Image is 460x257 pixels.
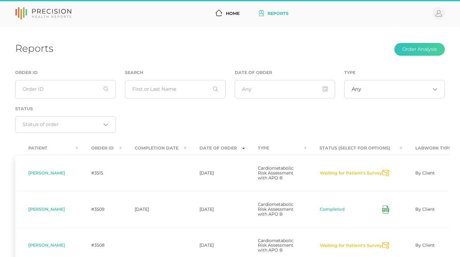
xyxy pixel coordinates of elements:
th: Order ID : activate to sort column ascending [78,141,122,155]
span: By Client [415,206,435,212]
th: Completion Date : activate to sort column ascending [122,141,186,155]
svg: Send Notification [382,170,389,176]
span: Cardiometabolic Risk Assessment with APO B [258,165,293,181]
input: First or Last Name [125,80,226,98]
div: Search for option [15,116,116,133]
input: Search for option [361,86,430,92]
th: Labwork Type : activate to sort column ascending [402,141,459,155]
label: Search [125,70,143,75]
button: Completed [320,206,345,213]
input: Search for option [23,121,101,128]
label: Type [344,70,355,75]
input: Any [235,80,335,98]
span: Cardiometabolic Risk Assessment with APO B [258,238,293,253]
span: By Client [415,170,435,176]
label: Date of Order [235,70,272,75]
button: Waiting for Patient's Survey [320,243,382,249]
span: By Client [415,242,435,248]
td: [DATE] [122,191,186,227]
span: [PERSON_NAME] [28,242,65,248]
a: Home [213,8,242,19]
button: Order Analysis [394,43,445,56]
span: Any [352,86,361,92]
th: Status (Select for Options) : activate to sort column ascending [306,141,402,155]
span: [PERSON_NAME] [28,170,65,176]
span: [PERSON_NAME] [28,206,65,212]
th: Type : activate to sort column ascending [245,141,306,155]
a: Reports [257,8,291,19]
div: Search for option [344,80,445,98]
td: [DATE] [186,155,245,191]
td: #3509 [78,191,122,227]
span: Cardiometabolic Risk Assessment with APO B [258,202,293,217]
svg: Send Notification [382,242,389,249]
th: Date Of Order : activate to sort column ascending [186,141,245,155]
td: [DATE] [186,191,245,227]
h1: Reports [15,42,53,54]
button: Waiting for Patient's Survey [320,170,382,176]
th: Patient : activate to sort column ascending [15,141,78,155]
label: Status [15,106,33,111]
label: Order ID [15,70,38,75]
td: #3515 [78,155,122,191]
input: Order ID [15,80,116,98]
